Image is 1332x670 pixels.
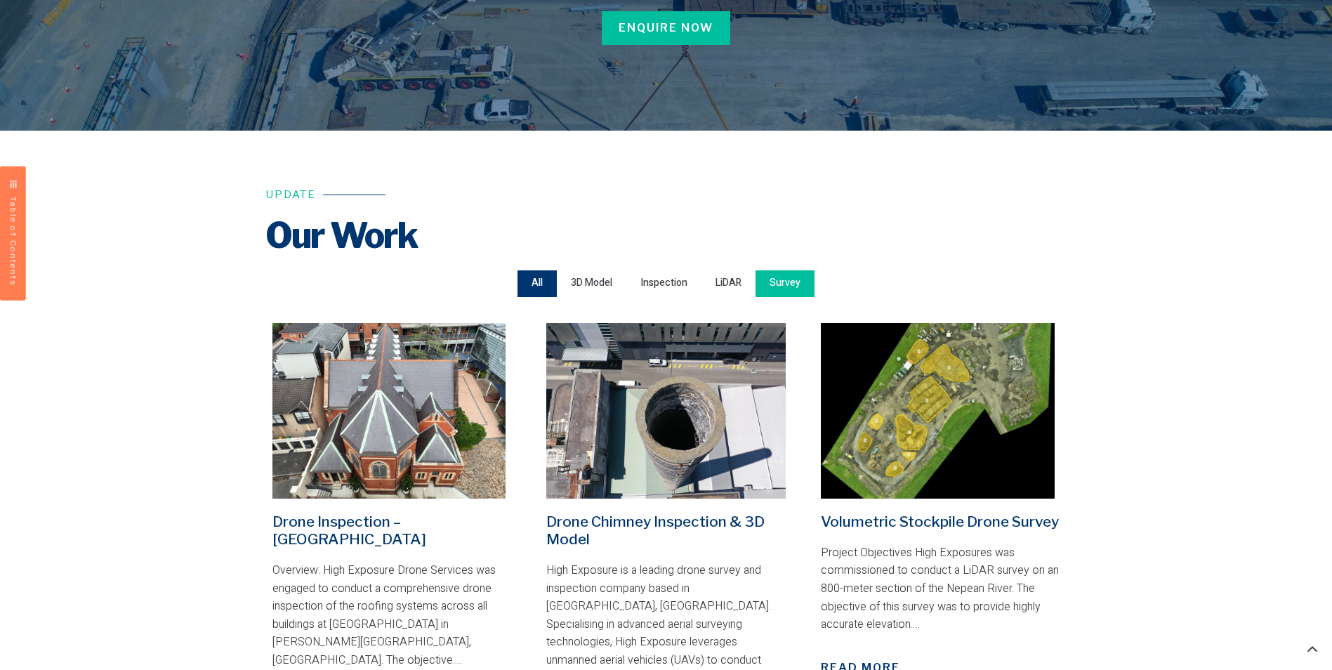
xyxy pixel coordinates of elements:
a: Enquire Now [602,11,730,45]
span: Inspection [640,274,687,293]
a: Drone Chimney Inspection & 3D Model [546,513,765,548]
span: 3D Model [571,274,612,293]
h6: Update [265,190,316,200]
span: All [532,274,543,293]
a: Drone Inspection – [GEOGRAPHIC_DATA] [272,513,426,548]
img: drone-stockpile-survey [821,323,1055,499]
p: Project Objectives High Exposures was commissioned to conduct a LiDAR survey on an 800-meter sect... [821,544,1060,634]
span: Table of Contents [8,197,18,287]
h2: Our Work [265,214,1067,256]
p: Overview: High Exposure Drone Services was engaged to conduct a comprehensive drone inspection of... [272,562,512,670]
span: Enquire Now [619,20,713,37]
span: LiDAR [716,274,741,293]
span: Survey [770,274,800,293]
a: Volumetric Stockpile Drone Survey [821,513,1059,530]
